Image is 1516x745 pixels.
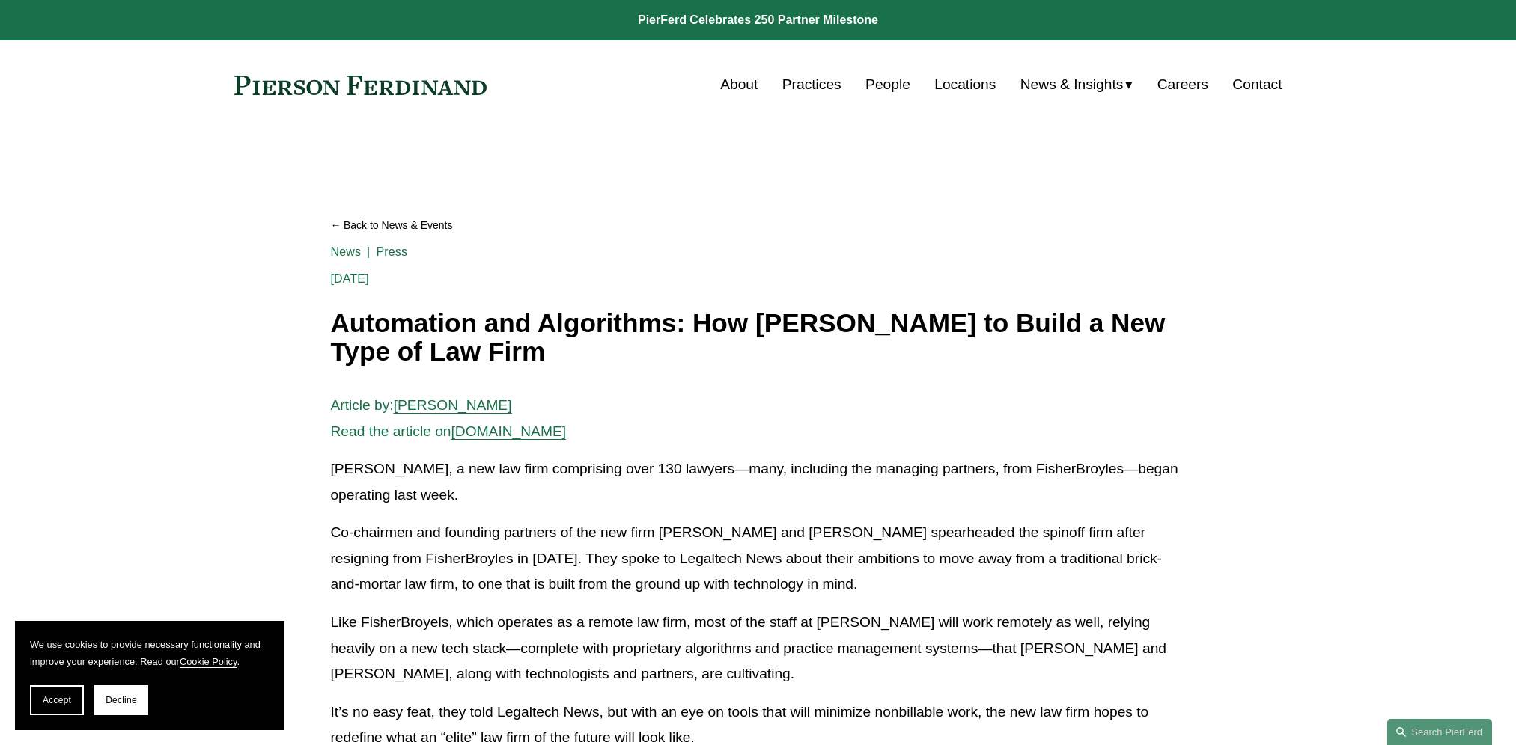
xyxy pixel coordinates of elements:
a: [DOMAIN_NAME] [451,423,567,439]
p: [PERSON_NAME], a new law firm comprising over 130 lawyers—many, including the managing partners, ... [330,456,1185,508]
a: [PERSON_NAME] [394,397,512,413]
span: News & Insights [1020,72,1124,98]
a: Back to News & Events [330,212,1185,239]
a: People [865,70,910,99]
span: Article by: [330,397,393,413]
a: Practices [782,70,841,99]
a: About [720,70,758,99]
a: Locations [934,70,996,99]
p: We use cookies to provide necessary functionality and improve your experience. Read our . [30,636,270,670]
span: Decline [106,695,137,705]
a: Cookie Policy [180,656,237,667]
button: Accept [30,685,84,715]
span: Read the article on [330,423,451,439]
span: Accept [43,695,71,705]
a: Careers [1157,70,1208,99]
section: Cookie banner [15,621,284,730]
a: Search this site [1387,719,1492,745]
h1: Automation and Algorithms: How [PERSON_NAME] to Build a New Type of Law Firm [330,309,1185,367]
p: Co-chairmen and founding partners of the new firm [PERSON_NAME] and [PERSON_NAME] spearheaded the... [330,520,1185,598]
a: Contact [1232,70,1282,99]
span: [DATE] [330,272,368,285]
a: News [330,245,361,258]
a: Press [376,245,407,258]
a: folder dropdown [1020,70,1133,99]
p: Like FisherBroyels, which operates as a remote law firm, most of the staff at [PERSON_NAME] will ... [330,610,1185,687]
button: Decline [94,685,148,715]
